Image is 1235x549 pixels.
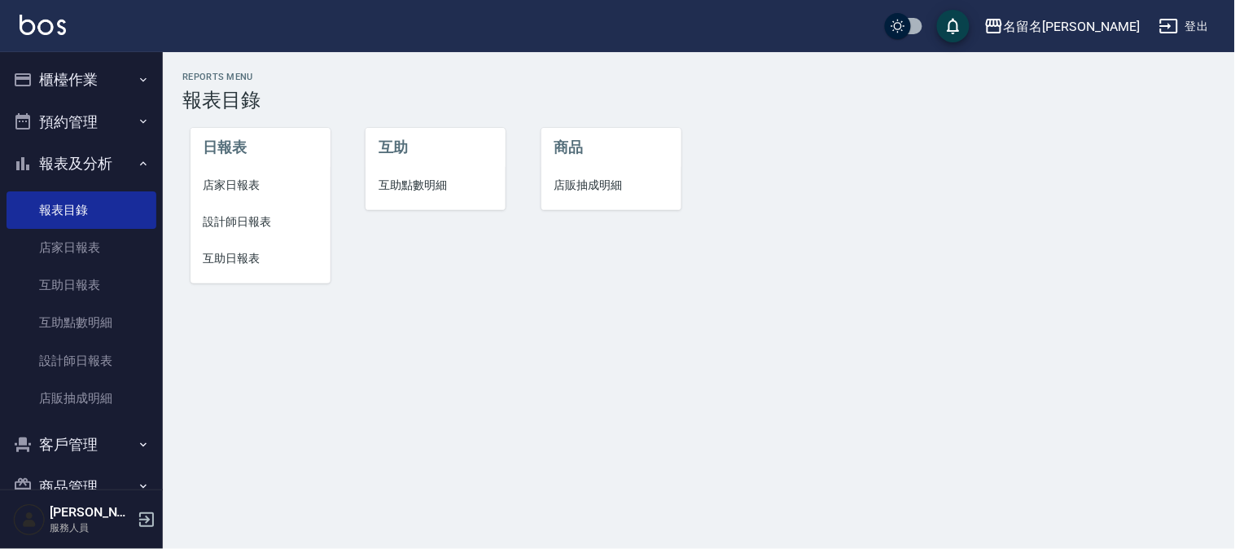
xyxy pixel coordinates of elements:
[541,128,681,167] li: 商品
[191,204,331,240] a: 設計師日報表
[7,266,156,304] a: 互助日報表
[366,128,506,167] li: 互助
[182,89,1215,112] h3: 報表目錄
[50,504,133,520] h5: [PERSON_NAME]
[13,503,46,536] img: Person
[50,520,133,535] p: 服務人員
[191,128,331,167] li: 日報表
[20,15,66,35] img: Logo
[1004,16,1140,37] div: 名留名[PERSON_NAME]
[366,167,506,204] a: 互助點數明細
[7,59,156,101] button: 櫃檯作業
[7,466,156,508] button: 商品管理
[937,10,970,42] button: save
[7,143,156,185] button: 報表及分析
[204,177,318,194] span: 店家日報表
[7,101,156,143] button: 預約管理
[204,250,318,267] span: 互助日報表
[379,177,493,194] span: 互助點數明細
[7,424,156,466] button: 客戶管理
[7,191,156,229] a: 報表目錄
[7,229,156,266] a: 店家日報表
[1153,11,1215,42] button: 登出
[7,342,156,380] a: 設計師日報表
[554,177,668,194] span: 店販抽成明細
[191,240,331,277] a: 互助日報表
[191,167,331,204] a: 店家日報表
[978,10,1146,43] button: 名留名[PERSON_NAME]
[7,380,156,417] a: 店販抽成明細
[182,72,1215,82] h2: Reports Menu
[541,167,681,204] a: 店販抽成明細
[204,213,318,231] span: 設計師日報表
[7,304,156,341] a: 互助點數明細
